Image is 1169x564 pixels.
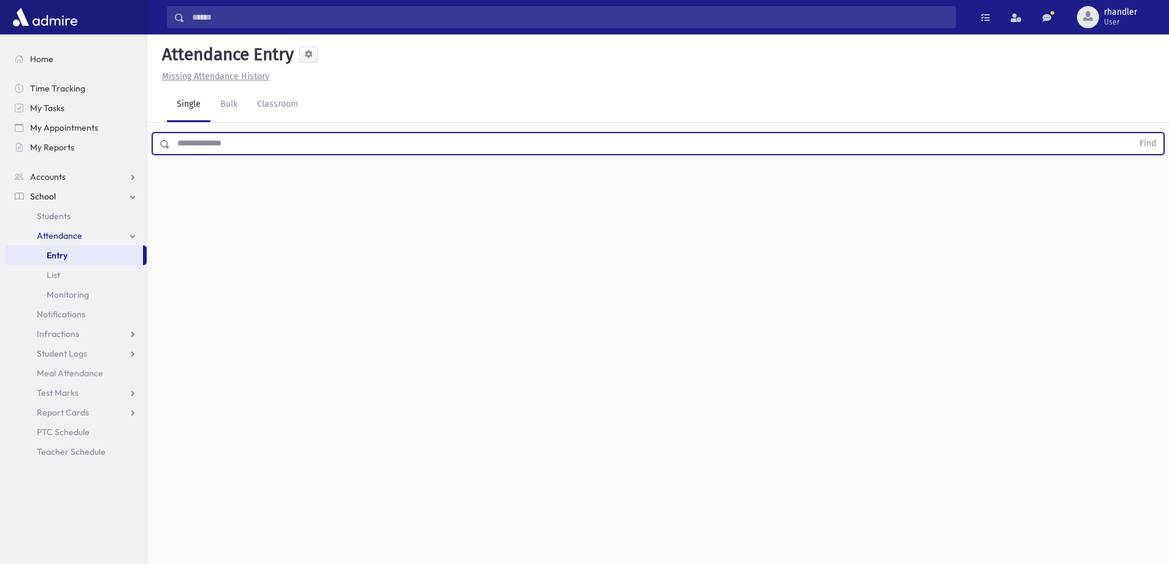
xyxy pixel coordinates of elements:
[5,206,147,226] a: Students
[5,422,147,442] a: PTC Schedule
[37,309,85,320] span: Notifications
[162,71,269,82] u: Missing Attendance History
[167,88,210,122] a: Single
[5,344,147,363] a: Student Logs
[1104,7,1137,17] span: rhandler
[185,6,955,28] input: Search
[5,98,147,118] a: My Tasks
[5,79,147,98] a: Time Tracking
[37,211,71,222] span: Students
[37,230,82,241] span: Attendance
[10,5,80,29] img: AdmirePro
[30,122,98,133] span: My Appointments
[37,407,89,418] span: Report Cards
[5,49,147,69] a: Home
[5,118,147,137] a: My Appointments
[5,324,147,344] a: Infractions
[30,142,74,153] span: My Reports
[47,289,89,300] span: Monitoring
[37,387,79,398] span: Test Marks
[247,88,308,122] a: Classroom
[5,226,147,245] a: Attendance
[30,83,85,94] span: Time Tracking
[157,44,294,65] h5: Attendance Entry
[5,442,147,462] a: Teacher Schedule
[1132,133,1163,154] button: Find
[37,348,87,359] span: Student Logs
[5,304,147,324] a: Notifications
[30,53,53,64] span: Home
[30,191,56,202] span: School
[5,285,147,304] a: Monitoring
[5,245,143,265] a: Entry
[1104,17,1137,27] span: User
[5,167,147,187] a: Accounts
[5,383,147,403] a: Test Marks
[5,363,147,383] a: Meal Attendance
[37,368,103,379] span: Meal Attendance
[157,71,269,82] a: Missing Attendance History
[37,427,90,438] span: PTC Schedule
[30,171,66,182] span: Accounts
[5,187,147,206] a: School
[210,88,247,122] a: Bulk
[47,269,60,280] span: List
[5,265,147,285] a: List
[47,250,68,261] span: Entry
[37,446,106,457] span: Teacher Schedule
[37,328,79,339] span: Infractions
[5,137,147,157] a: My Reports
[5,403,147,422] a: Report Cards
[30,102,64,114] span: My Tasks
